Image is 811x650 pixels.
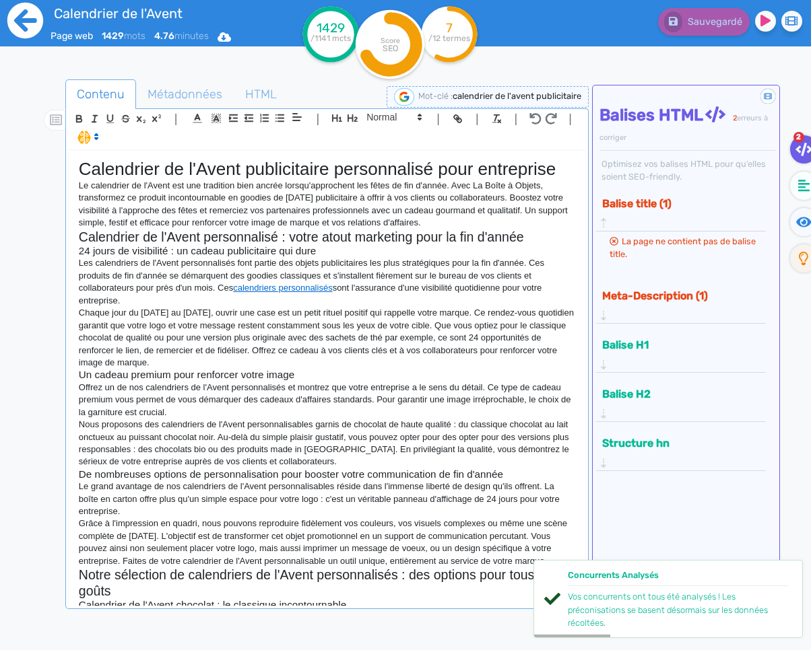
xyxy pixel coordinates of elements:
span: Métadonnées [137,76,233,112]
span: calendrier de l'avent publicitaire [453,91,581,101]
span: minutes [154,30,209,42]
a: HTML [234,79,288,110]
img: logo_orange.svg [22,22,32,32]
div: Domaine [69,79,104,88]
span: Page web [51,30,93,42]
span: 2 [793,132,804,143]
span: Aligment [288,109,306,125]
span: Contenu [66,76,135,112]
span: | [317,110,320,128]
span: I.Assistant [71,129,103,145]
span: | [174,110,178,128]
h3: Calendrier de l'Avent chocolat : le classique incontournable [79,599,575,611]
div: Domaine: [DOMAIN_NAME] [35,35,152,46]
span: | [515,110,518,128]
button: Balise H2 [598,383,756,405]
tspan: 1429 [317,20,345,36]
input: title [51,3,294,24]
h4: Balises HTML [599,106,776,145]
a: calendriers personnalisés [233,283,332,293]
h1: Calendrier de l'Avent publicitaire personnalisé pour entreprise [79,159,575,180]
span: erreurs à corriger [599,114,768,142]
span: | [436,110,440,128]
img: tab_domain_overview_orange.svg [55,78,65,89]
h3: 24 jours de visibilité : un cadeau publicitaire qui dure [79,245,575,257]
div: Balise H1 [598,334,764,372]
p: Le calendrier de l'Avent est une tradition bien ancrée lorsqu'approchent les fêtes de fin d'année... [79,180,575,229]
b: 4.76 [154,30,174,42]
span: Mot-clé : [418,91,453,101]
tspan: 7 [446,20,453,36]
button: Balise H1 [598,334,756,356]
span: Sauvegardé [688,16,742,28]
button: Balise title (1) [598,192,756,215]
a: Métadonnées [136,79,234,110]
tspan: /1141 mots [310,34,351,43]
span: mots [102,30,145,42]
h3: Un cadeau premium pour renforcer votre image [79,369,575,381]
img: website_grey.svg [22,35,32,46]
tspan: /12 termes [428,34,470,43]
img: google-serp-logo.png [394,88,414,106]
div: Concurrents Analysés [568,569,789,586]
p: Nous proposons des calendriers de l'Avent personnalisables garnis de chocolat de haute qualité : ... [79,419,575,468]
div: v 4.0.25 [38,22,66,32]
div: Balise H2 [598,383,764,421]
button: Sauvegardé [658,8,750,36]
tspan: Score [380,36,399,45]
h2: Notre sélection de calendriers de l'Avent personnalisés : des options pour tous les goûts [79,567,575,599]
button: Meta-Description (1) [598,285,756,307]
span: | [476,110,479,128]
span: 2 [733,114,737,122]
span: | [569,110,572,128]
div: Meta-Description (1) [598,285,764,323]
p: Le grand avantage de nos calendriers de l'Avent personnalisables réside dans l'immense liberté de... [79,480,575,517]
button: Structure hn [598,432,756,454]
div: Mots-clés [168,79,206,88]
div: Vos concurrents ont tous été analysés ! Les préconisations se basent désormais sur les données ré... [568,590,789,629]
p: Les calendriers de l'Avent personnalisés font partie des objets publicitaires les plus stratégiqu... [79,257,575,307]
div: Balise title (1) [598,192,764,231]
h3: De nombreuses options de personnalisation pour booster votre communication de fin d'année [79,468,575,480]
tspan: SEO [382,43,397,53]
a: Contenu [65,79,136,110]
span: HTML [234,76,288,112]
span: La page ne contient pas de balise title. [610,236,756,259]
h2: Calendrier de l'Avent personnalisé : votre atout marketing pour la fin d'année [79,229,575,245]
b: 1429 [102,30,124,42]
img: tab_keywords_by_traffic_grey.svg [153,78,164,89]
p: Offrez un de nos calendriers de l'Avent personnalisés et montrez que votre entreprise a le sens d... [79,382,575,419]
p: Grâce à l'impression en quadri, nous pouvons reproduire fidèlement vos couleurs, vos visuels comp... [79,517,575,567]
div: Optimisez vos balises HTML pour qu’elles soient SEO-friendly. [599,157,776,183]
div: Structure hn [598,432,764,470]
p: Chaque jour du [DATE] au [DATE], ouvrir une case est un petit rituel positif qui rappelle votre m... [79,307,575,369]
